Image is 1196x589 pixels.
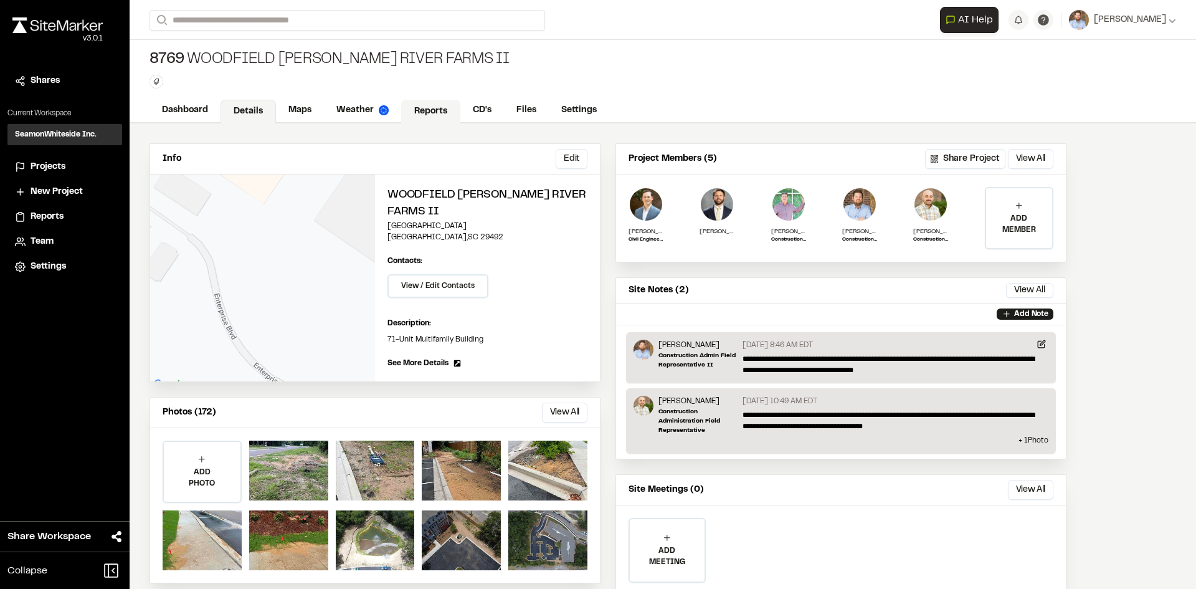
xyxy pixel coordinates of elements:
[842,227,877,236] p: [PERSON_NAME]
[149,98,221,122] a: Dashboard
[163,152,181,166] p: Info
[842,187,877,222] img: Shawn Simons
[743,340,813,351] p: [DATE] 8:46 AM EDT
[387,256,422,267] p: Contacts:
[629,284,689,297] p: Site Notes (2)
[658,340,738,351] p: [PERSON_NAME]
[387,221,587,232] p: [GEOGRAPHIC_DATA]
[1014,309,1048,320] p: Add Note
[387,187,587,221] h2: Woodfield [PERSON_NAME] River Farms II
[164,467,240,489] p: ADD PHOTO
[12,33,103,44] div: Oh geez...please don't...
[149,50,184,70] span: 8769
[634,396,653,416] img: Sinuhe Perez
[379,105,389,115] img: precipai.png
[12,17,103,33] img: rebrand.png
[629,483,704,497] p: Site Meetings (0)
[629,227,663,236] p: [PERSON_NAME]
[31,210,64,224] span: Reports
[387,274,488,298] button: View / Edit Contacts
[629,236,663,244] p: Civil Engineering Project Manager
[913,187,948,222] img: Sinuhe Perez
[549,98,609,122] a: Settings
[15,160,115,174] a: Projects
[504,98,549,122] a: Files
[276,98,324,122] a: Maps
[387,358,448,369] span: See More Details
[31,185,83,199] span: New Project
[629,187,663,222] img: Malcolm Glenn
[15,129,97,140] h3: SeamonWhiteside Inc.
[401,100,460,123] a: Reports
[460,98,504,122] a: CD's
[7,529,91,544] span: Share Workspace
[658,396,738,407] p: [PERSON_NAME]
[634,340,653,360] img: Shawn Simons
[149,75,163,89] button: Edit Tags
[925,149,1005,169] button: Share Project
[940,7,1004,33] div: Open AI Assistant
[743,396,817,407] p: [DATE] 10:49 AM EDT
[15,210,115,224] a: Reports
[1069,10,1089,30] img: User
[556,149,587,169] button: Edit
[31,260,66,274] span: Settings
[771,227,806,236] p: [PERSON_NAME]
[15,235,115,249] a: Team
[986,213,1052,236] p: ADD MEMBER
[7,563,47,578] span: Collapse
[1008,480,1053,500] button: View All
[7,108,122,119] p: Current Workspace
[634,435,1048,446] p: + 1 Photo
[15,260,115,274] a: Settings
[1008,149,1053,169] button: View All
[387,318,587,329] p: Description:
[1094,13,1166,27] span: [PERSON_NAME]
[771,187,806,222] img: David Jeffcoat
[940,7,999,33] button: Open AI Assistant
[15,185,115,199] a: New Project
[1069,10,1176,30] button: [PERSON_NAME]
[31,235,54,249] span: Team
[958,12,993,27] span: AI Help
[15,74,115,88] a: Shares
[149,10,172,31] button: Search
[658,351,738,370] p: Construction Admin Field Representative II
[1006,283,1053,298] button: View All
[31,74,60,88] span: Shares
[700,227,734,236] p: [PERSON_NAME]
[842,236,877,244] p: Construction Admin Field Representative II
[913,227,948,236] p: [PERSON_NAME]
[542,403,587,423] button: View All
[387,334,587,345] p: 71-Unit Multifamily Building
[658,407,738,435] p: Construction Administration Field Representative
[149,50,510,70] div: Woodfield [PERSON_NAME] River Farms II
[221,100,276,123] a: Details
[630,545,705,568] p: ADD MEETING
[324,98,401,122] a: Weather
[31,160,65,174] span: Projects
[771,236,806,244] p: Construction Admin Project Manager
[163,406,216,419] p: Photos (172)
[700,187,734,222] img: Douglas Jennings
[387,232,587,243] p: [GEOGRAPHIC_DATA] , SC 29492
[913,236,948,244] p: Construction Administration Field Representative
[629,152,717,166] p: Project Members (5)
